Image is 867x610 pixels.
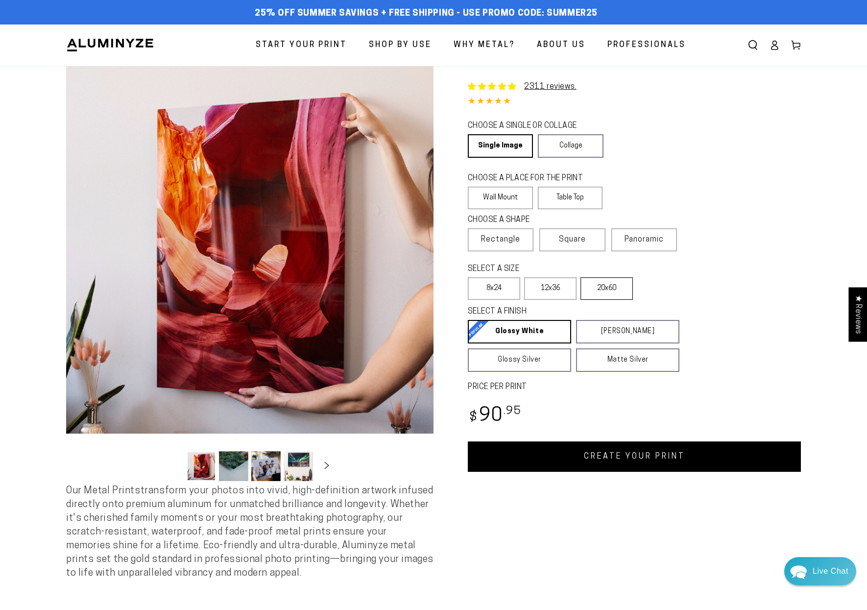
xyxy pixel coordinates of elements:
[468,264,601,275] legend: SELECT A SIZE
[576,348,679,372] a: Matte Silver
[625,236,664,244] span: Panoramic
[361,32,439,58] a: Shop By Use
[255,8,598,19] span: 25% off Summer Savings + Free Shipping - Use Promo Code: SUMMER25
[468,134,533,158] a: Single Image
[538,134,603,158] a: Collage
[66,66,433,484] media-gallery: Gallery Viewer
[530,32,593,58] a: About Us
[784,557,856,586] div: Chat widget toggle
[251,451,281,481] button: Load image 3 in gallery view
[187,451,216,481] button: Load image 1 in gallery view
[468,277,520,300] label: 8x24
[454,38,515,52] span: Why Metal?
[468,187,533,209] label: Wall Mount
[481,234,520,245] span: Rectangle
[66,38,154,52] img: Aluminyze
[504,406,521,417] sup: .95
[256,38,347,52] span: Start Your Print
[284,451,313,481] button: Load image 4 in gallery view
[848,287,867,342] div: Click to open Judge.me floating reviews tab
[468,441,801,472] a: CREATE YOUR PRINT
[468,95,801,109] div: 4.85 out of 5.0 stars
[576,320,679,343] a: [PERSON_NAME]
[538,187,603,209] label: Table Top
[162,455,184,477] button: Slide left
[559,234,586,245] span: Square
[468,348,571,372] a: Glossy Silver
[468,306,656,317] legend: SELECT A FINISH
[468,407,521,426] bdi: 90
[742,34,764,56] summary: Search our site
[468,320,571,343] a: Glossy White
[524,277,577,300] label: 12x36
[446,32,522,58] a: Why Metal?
[600,32,693,58] a: Professionals
[607,38,686,52] span: Professionals
[469,411,478,424] span: $
[580,277,633,300] label: 20x60
[316,455,337,477] button: Slide right
[524,83,577,91] a: 2311 reviews.
[219,451,248,481] button: Load image 2 in gallery view
[369,38,432,52] span: Shop By Use
[468,173,594,184] legend: CHOOSE A PLACE FOR THE PRINT
[468,382,801,393] label: PRICE PER PRINT
[813,557,848,586] div: Contact Us Directly
[248,32,354,58] a: Start Your Print
[66,486,433,578] span: Our Metal Prints transform your photos into vivid, high-definition artwork infused directly onto ...
[537,38,585,52] span: About Us
[468,215,595,226] legend: CHOOSE A SHAPE
[468,121,594,132] legend: CHOOSE A SINGLE OR COLLAGE
[468,81,577,93] a: 2311 reviews.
